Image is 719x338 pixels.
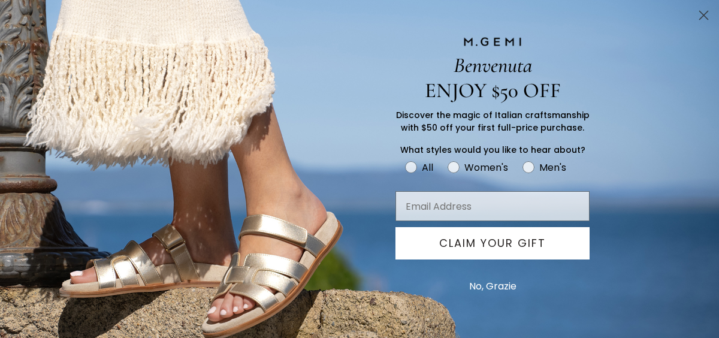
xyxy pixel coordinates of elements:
[422,160,433,175] div: All
[464,160,508,175] div: Women's
[395,191,590,221] input: Email Address
[454,53,532,78] span: Benvenuta
[693,5,714,26] button: Close dialog
[425,78,561,103] span: ENJOY $50 OFF
[463,37,522,47] img: M.GEMI
[396,109,590,134] span: Discover the magic of Italian craftsmanship with $50 off your first full-price purchase.
[400,144,585,156] span: What styles would you like to hear about?
[463,271,522,301] button: No, Grazie
[539,160,566,175] div: Men's
[395,227,590,259] button: CLAIM YOUR GIFT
